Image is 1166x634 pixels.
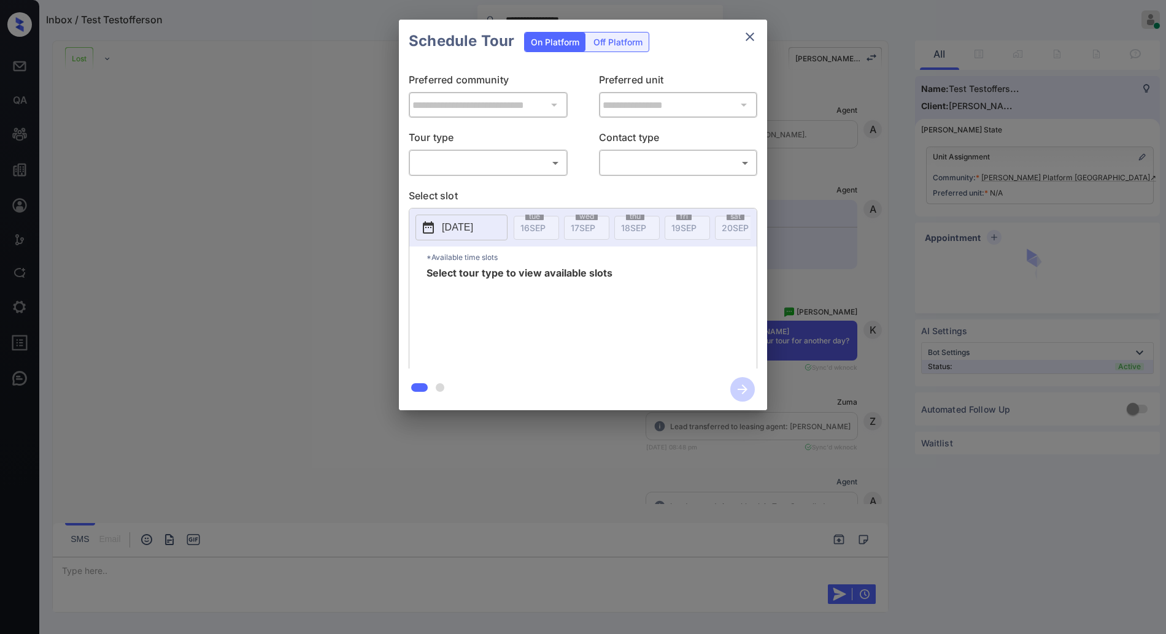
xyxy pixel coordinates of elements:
[399,20,524,63] h2: Schedule Tour
[525,32,585,52] div: On Platform
[409,130,568,150] p: Tour type
[738,25,762,49] button: close
[442,220,473,235] p: [DATE]
[599,72,758,92] p: Preferred unit
[587,32,649,52] div: Off Platform
[415,215,508,240] button: [DATE]
[427,268,612,366] span: Select tour type to view available slots
[409,188,757,208] p: Select slot
[427,246,757,268] p: *Available time slots
[409,72,568,92] p: Preferred community
[599,130,758,150] p: Contact type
